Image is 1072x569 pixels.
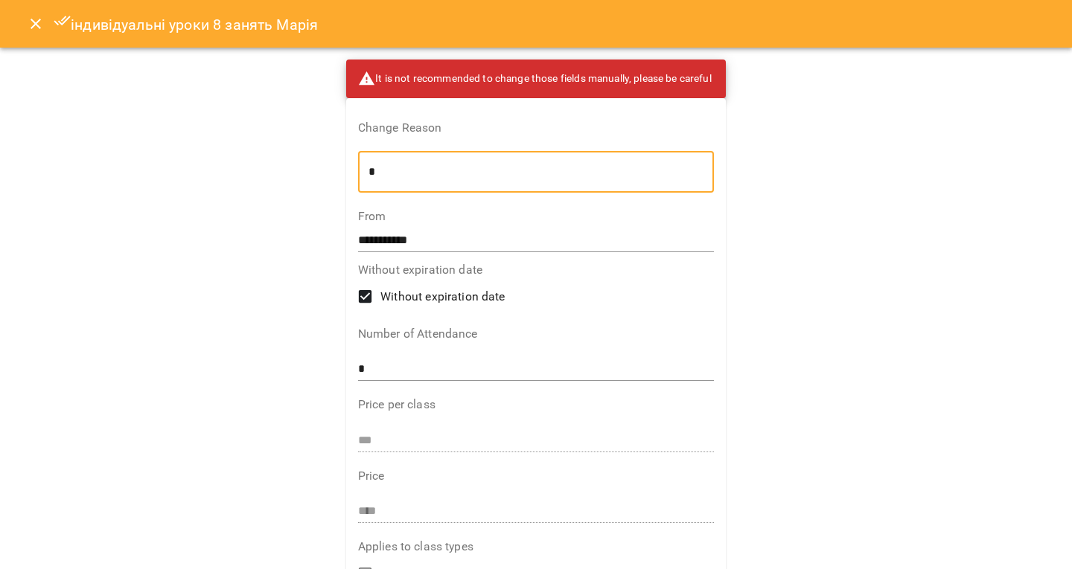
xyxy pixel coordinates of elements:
[358,328,715,340] label: Number of Attendance
[358,399,715,411] label: Price per class
[54,12,319,36] h6: індивідуальні уроки 8 занять Марія
[358,70,712,88] span: It is not recommended to change those fields manually, please be careful
[358,264,715,276] label: Without expiration date
[358,470,715,482] label: Price
[358,541,715,553] label: Applies to class types
[18,6,54,42] button: Close
[358,210,715,222] label: From
[358,122,715,134] label: Change Reason
[380,288,505,306] span: Without expiration date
